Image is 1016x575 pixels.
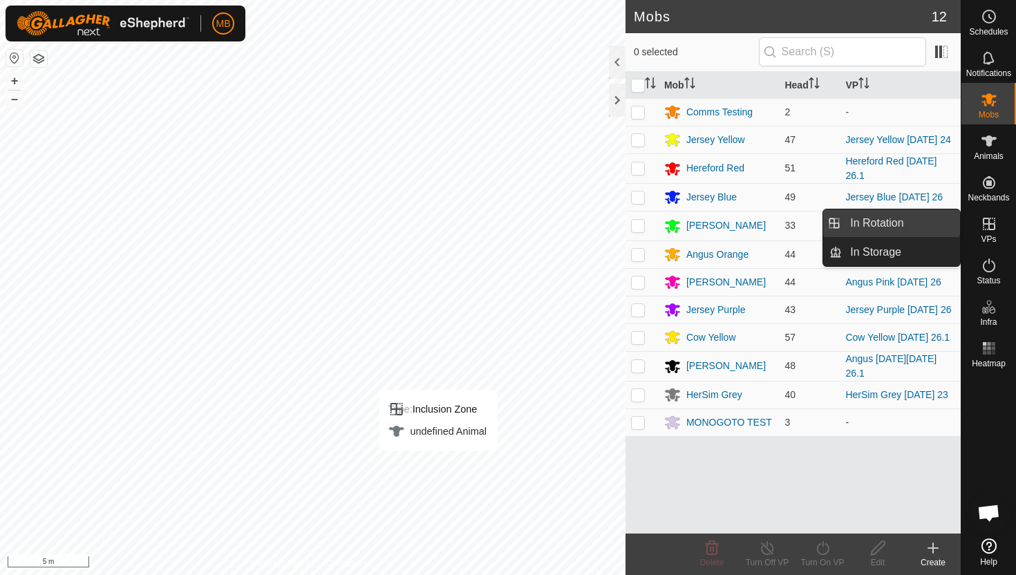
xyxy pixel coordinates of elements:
span: 47 [784,134,796,145]
a: Help [961,533,1016,572]
div: [PERSON_NAME] [686,218,766,233]
span: Help [980,558,997,566]
div: [PERSON_NAME] [686,275,766,290]
span: Mobs [979,111,999,119]
button: Reset Map [6,50,23,66]
a: Jersey Yellow [DATE] 24 [845,134,950,145]
a: Angus [DATE][DATE] 26.1 [845,353,937,379]
div: Cow Yellow [686,330,736,345]
p-sorticon: Activate to sort [645,79,656,91]
span: 40 [784,389,796,400]
span: 33 [784,220,796,231]
a: In Rotation [842,209,960,237]
div: HerSim Grey [686,388,742,402]
td: - [840,408,961,436]
span: 43 [784,304,796,315]
div: Create [905,556,961,569]
span: 49 [784,191,796,202]
span: 44 [784,276,796,287]
a: In Storage [842,238,960,266]
div: Inclusion Zone [388,401,486,417]
button: + [6,73,23,89]
a: Privacy Policy [258,557,310,569]
input: Search (S) [759,37,926,66]
div: [PERSON_NAME] [686,359,766,373]
span: 51 [784,162,796,173]
a: Jersey Blue [DATE] 26 [845,191,943,202]
a: Hereford Red [DATE] 26.1 [845,155,937,181]
div: Jersey Purple [686,303,746,317]
span: 44 [784,249,796,260]
div: undefined Animal [388,423,486,440]
span: Status [977,276,1000,285]
h2: Mobs [634,8,932,25]
span: Animals [974,152,1004,160]
a: Contact Us [326,557,367,569]
span: Infra [980,318,997,326]
li: In Storage [823,238,960,266]
span: In Rotation [850,215,903,232]
p-sorticon: Activate to sort [684,79,695,91]
div: Comms Testing [686,105,753,120]
a: Cow Yellow [DATE] 26.1 [845,332,950,343]
span: MB [216,17,231,31]
div: Angus Orange [686,247,749,262]
div: MONOGOTO TEST [686,415,772,430]
span: 57 [784,332,796,343]
span: 12 [932,6,947,27]
div: Jersey Yellow [686,133,745,147]
span: Neckbands [968,194,1009,202]
span: VPs [981,235,996,243]
button: – [6,91,23,107]
span: In Storage [850,244,901,261]
div: Turn On VP [795,556,850,569]
div: Open chat [968,492,1010,534]
span: 3 [784,417,790,428]
span: Schedules [969,28,1008,36]
div: Hereford Red [686,161,744,176]
span: 2 [784,106,790,117]
div: Turn Off VP [740,556,795,569]
button: Map Layers [30,50,47,67]
span: Notifications [966,69,1011,77]
p-sorticon: Activate to sort [858,79,869,91]
a: Jersey Purple [DATE] 26 [845,304,951,315]
div: Edit [850,556,905,569]
p-sorticon: Activate to sort [809,79,820,91]
span: 0 selected [634,45,759,59]
th: Mob [659,72,780,99]
th: Head [779,72,840,99]
li: In Rotation [823,209,960,237]
span: Delete [700,558,724,567]
td: - [840,98,961,126]
a: Angus Pink [DATE] 26 [845,276,941,287]
img: Gallagher Logo [17,11,189,36]
span: Heatmap [972,359,1006,368]
th: VP [840,72,961,99]
span: 48 [784,360,796,371]
div: Jersey Blue [686,190,737,205]
a: HerSim Grey [DATE] 23 [845,389,948,400]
